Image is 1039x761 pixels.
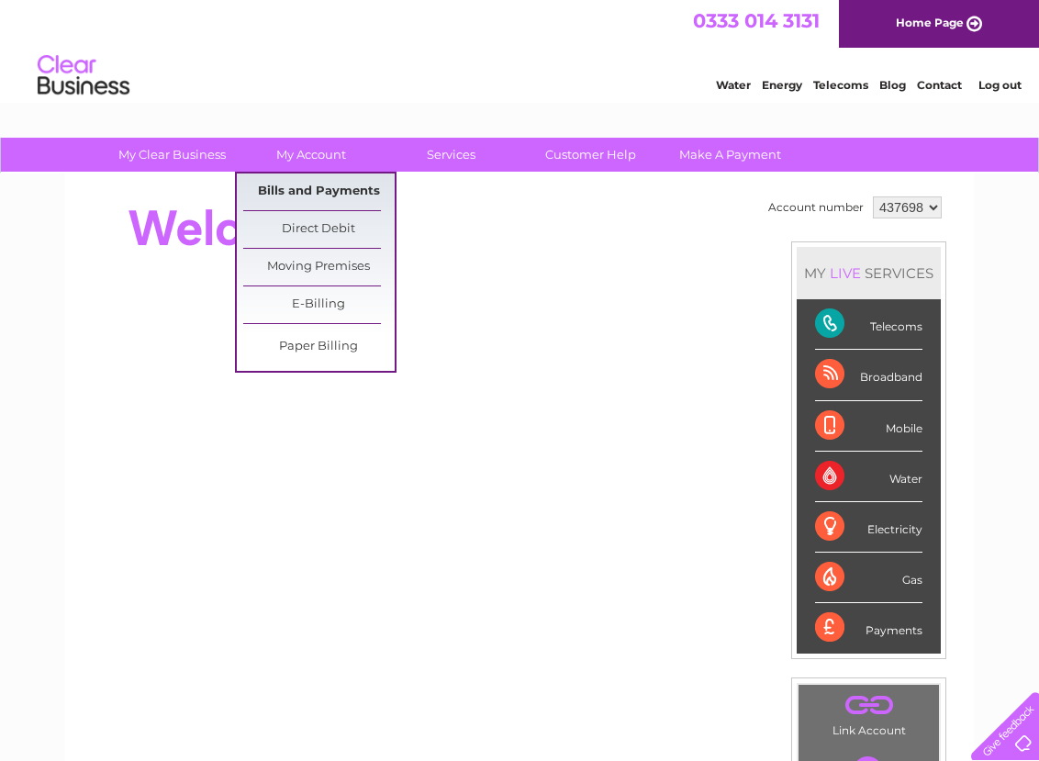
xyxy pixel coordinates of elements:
[815,553,922,603] div: Gas
[798,684,940,742] td: Link Account
[243,286,395,323] a: E-Billing
[813,78,868,92] a: Telecoms
[243,173,395,210] a: Bills and Payments
[693,9,820,32] a: 0333 014 3131
[37,48,130,104] img: logo.png
[978,78,1022,92] a: Log out
[803,689,934,722] a: .
[375,138,527,172] a: Services
[654,138,806,172] a: Make A Payment
[515,138,666,172] a: Customer Help
[243,249,395,285] a: Moving Premises
[879,78,906,92] a: Blog
[96,138,248,172] a: My Clear Business
[243,329,395,365] a: Paper Billing
[716,78,751,92] a: Water
[797,247,941,299] div: MY SERVICES
[815,603,922,653] div: Payments
[815,299,922,350] div: Telecoms
[87,10,955,89] div: Clear Business is a trading name of Verastar Limited (registered in [GEOGRAPHIC_DATA] No. 3667643...
[917,78,962,92] a: Contact
[762,78,802,92] a: Energy
[815,502,922,553] div: Electricity
[236,138,387,172] a: My Account
[815,401,922,452] div: Mobile
[815,350,922,400] div: Broadband
[243,211,395,248] a: Direct Debit
[815,452,922,502] div: Water
[826,264,865,282] div: LIVE
[764,192,868,223] td: Account number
